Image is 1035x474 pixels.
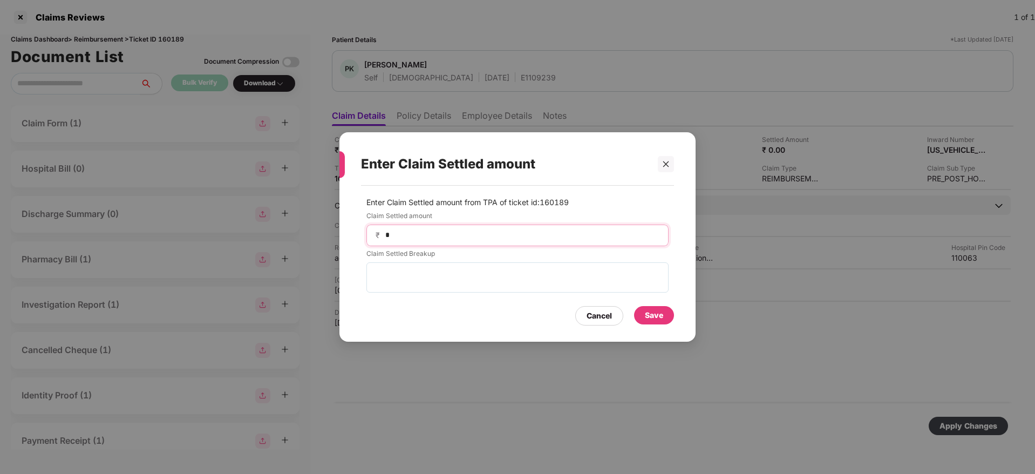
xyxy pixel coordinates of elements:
[376,230,384,240] span: ₹
[361,143,648,185] div: Enter Claim Settled amount
[587,310,612,322] div: Cancel
[645,309,663,321] div: Save
[366,249,669,262] label: Claim Settled Breakup
[366,211,669,225] label: Claim Settled amount
[662,160,670,168] span: close
[366,197,669,208] p: Enter Claim Settled amount from TPA of ticket id: 160189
